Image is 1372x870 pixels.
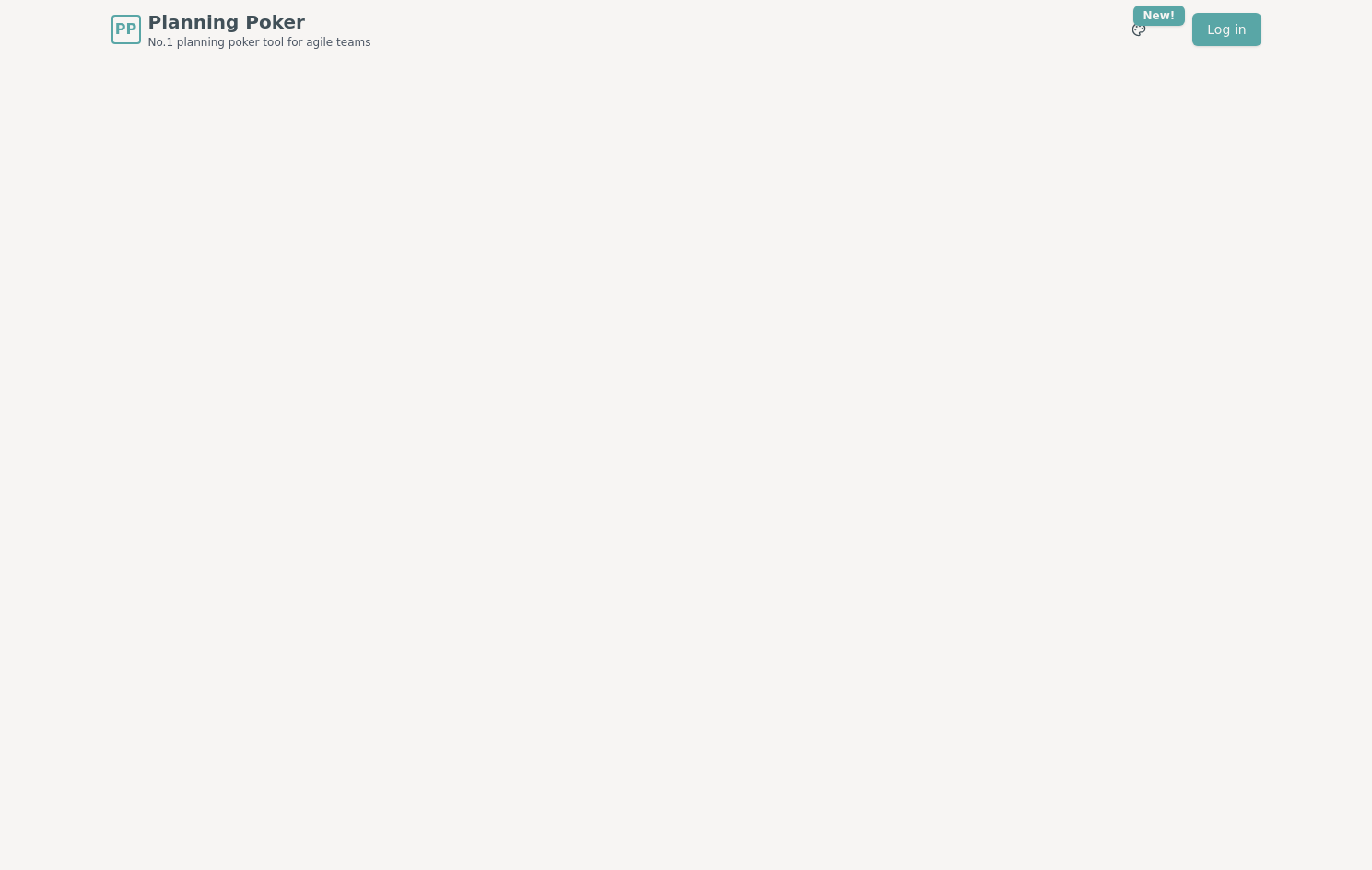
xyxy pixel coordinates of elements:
a: Log in [1192,13,1261,46]
a: PPPlanning PokerNo.1 planning poker tool for agile teams [111,9,371,50]
span: Planning Poker [148,9,371,35]
button: New! [1122,13,1155,46]
span: No.1 planning poker tool for agile teams [148,35,371,50]
div: New! [1133,6,1186,26]
span: PP [115,18,136,41]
